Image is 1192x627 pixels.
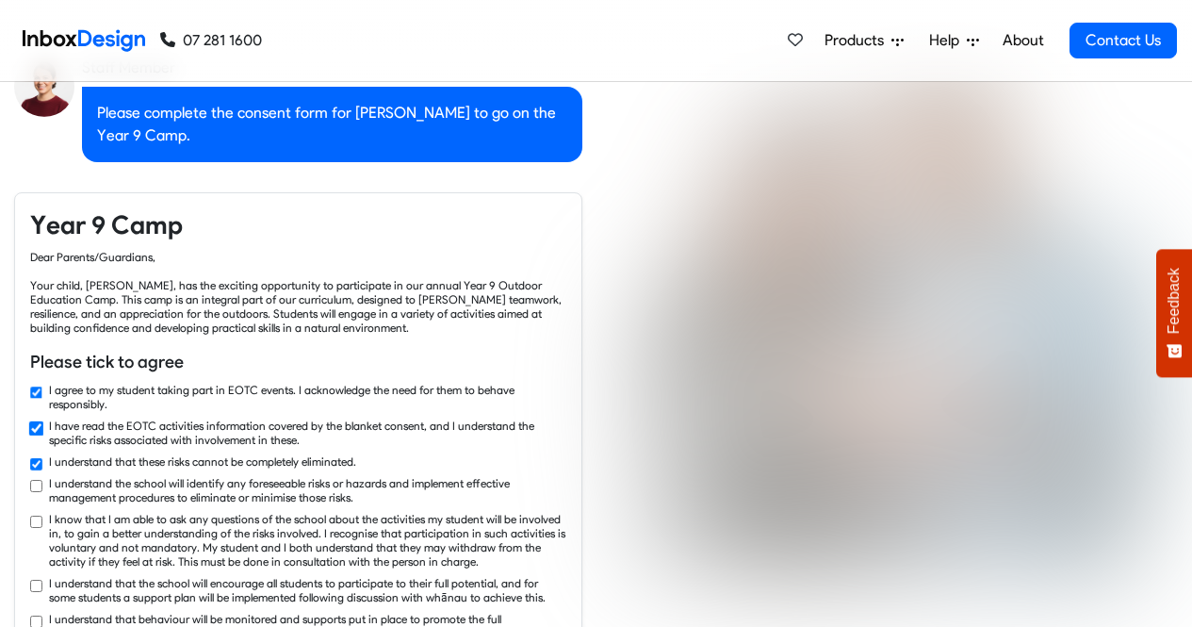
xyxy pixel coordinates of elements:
label: I understand that these risks cannot be completely eliminated. [49,454,356,469]
a: Products [817,22,911,59]
a: About [997,22,1049,59]
img: staff_avatar.png [14,57,74,117]
label: I have read the EOTC activities information covered by the blanket consent, and I understand the ... [49,419,566,447]
label: I understand the school will identify any foreseeable risks or hazards and implement effective ma... [49,476,566,504]
div: Please complete the consent form for [PERSON_NAME] to go on the Year 9 Camp. [82,87,582,162]
a: Help [922,22,987,59]
label: I understand that the school will encourage all students to participate to their full potential, ... [49,576,566,604]
span: Products [825,29,891,52]
span: Help [929,29,967,52]
a: 07 281 1600 [160,29,262,52]
button: Feedback - Show survey [1156,249,1192,377]
label: I agree to my student taking part in EOTC events. I acknowledge the need for them to behave respo... [49,383,566,411]
div: Dear Parents/Guardians, Your child, [PERSON_NAME], has the exciting opportunity to participate in... [30,250,566,335]
a: Contact Us [1070,23,1177,58]
h6: Please tick to agree [30,350,566,374]
h4: Year 9 Camp [30,208,566,242]
span: Feedback [1166,268,1183,334]
label: I know that I am able to ask any questions of the school about the activities my student will be ... [49,512,566,569]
